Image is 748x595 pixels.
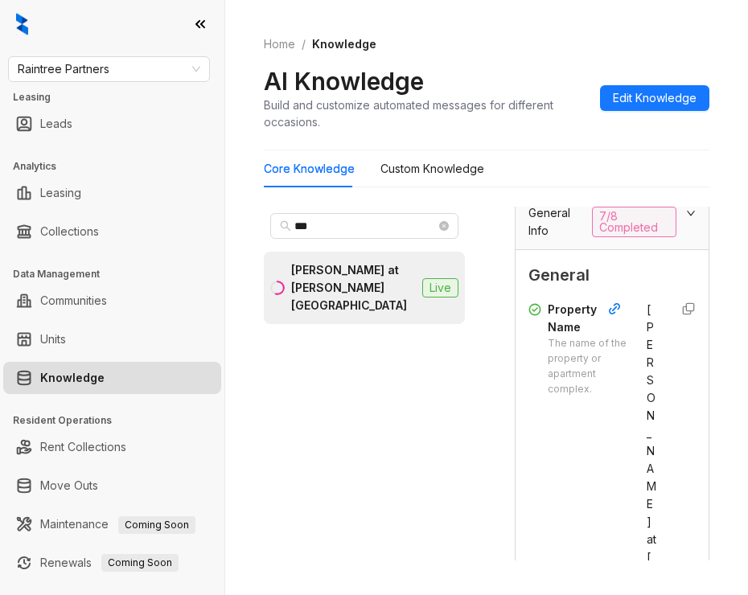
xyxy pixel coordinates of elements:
h3: Analytics [13,159,224,174]
span: Knowledge [312,37,376,51]
span: 7/8 Completed [592,207,676,237]
a: RenewalsComing Soon [40,547,179,579]
span: General [528,263,696,288]
span: close-circle [439,221,449,231]
li: Knowledge [3,362,221,394]
li: Collections [3,215,221,248]
li: Move Outs [3,470,221,502]
span: General Info [528,204,586,240]
img: logo [16,13,28,35]
span: search [280,220,291,232]
a: Leasing [40,177,81,209]
a: Rent Collections [40,431,126,463]
h3: Resident Operations [13,413,224,428]
li: Rent Collections [3,431,221,463]
button: Edit Knowledge [600,85,709,111]
h2: AI Knowledge [264,66,424,96]
span: Coming Soon [101,554,179,572]
div: Property Name [548,301,627,336]
div: Custom Knowledge [380,160,484,178]
li: / [302,35,306,53]
a: Communities [40,285,107,317]
div: Build and customize automated messages for different occasions. [264,96,587,130]
li: Renewals [3,547,221,579]
a: Move Outs [40,470,98,502]
a: Knowledge [40,362,105,394]
span: Edit Knowledge [613,89,697,107]
div: General Info7/8 Completed [516,195,709,249]
h3: Data Management [13,267,224,281]
li: Communities [3,285,221,317]
li: Units [3,323,221,355]
div: The name of the property or apartment complex. [548,336,627,396]
h3: Leasing [13,90,224,105]
div: Core Knowledge [264,160,355,178]
li: Leads [3,108,221,140]
li: Maintenance [3,508,221,540]
li: Leasing [3,177,221,209]
span: Live [422,278,458,297]
a: Collections [40,215,99,248]
a: Units [40,323,66,355]
span: Raintree Partners [18,57,200,81]
div: [PERSON_NAME] at [PERSON_NAME][GEOGRAPHIC_DATA] [291,261,416,314]
span: expanded [686,208,696,218]
a: Leads [40,108,72,140]
span: Coming Soon [118,516,195,534]
a: Home [261,35,298,53]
